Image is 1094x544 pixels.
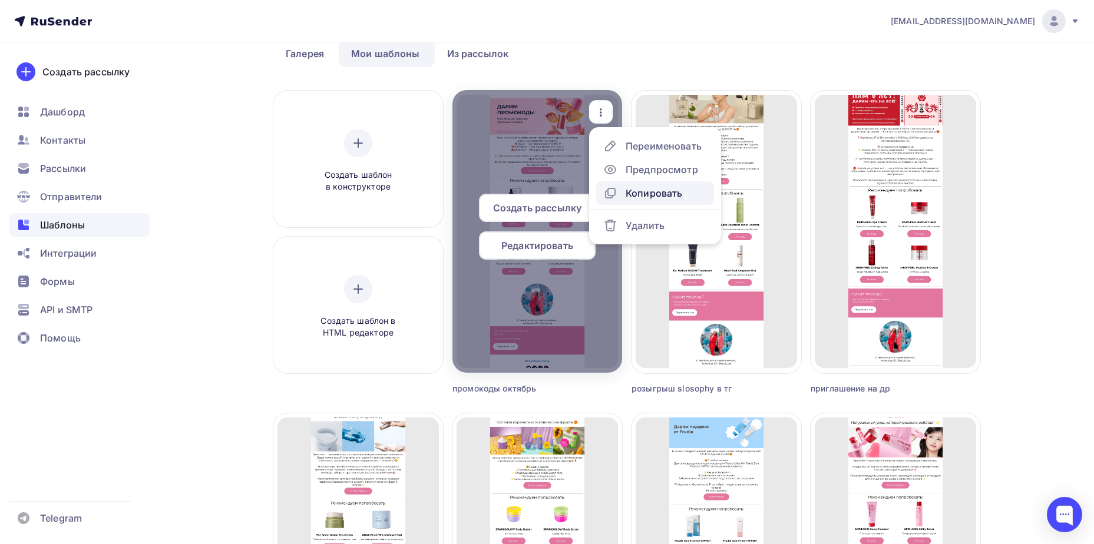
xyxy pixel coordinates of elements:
[626,218,665,233] div: Удалить
[9,157,150,180] a: Рассылки
[9,270,150,293] a: Формы
[632,383,759,394] div: розыгрыш slosophy в тг
[40,331,81,345] span: Помощь
[40,133,85,147] span: Контакты
[40,218,85,232] span: Шаблоны
[42,65,130,79] div: Создать рассылку
[452,383,580,394] div: промокоды октябрь
[9,100,150,124] a: Дашборд
[339,40,432,67] a: Мои шаблоны
[626,139,702,153] div: Переименовать
[40,303,92,317] span: API и SMTP
[9,128,150,152] a: Контакты
[40,161,86,175] span: Рассылки
[435,40,521,67] a: Из рассылок
[273,40,336,67] a: Галерея
[302,315,414,339] span: Создать шаблон в HTML редакторе
[9,185,150,208] a: Отправители
[501,238,573,253] span: Редактировать
[40,511,82,525] span: Telegram
[626,186,682,200] div: Копировать
[40,274,75,288] span: Формы
[493,201,581,215] span: Создать рассылку
[40,246,97,260] span: Интеграции
[891,9,1080,33] a: [EMAIL_ADDRESS][DOMAIN_NAME]
[626,162,698,177] div: Предпросмотр
[9,213,150,237] a: Шаблоны
[302,169,414,193] span: Создать шаблон в конструкторе
[891,15,1035,27] span: [EMAIL_ADDRESS][DOMAIN_NAME]
[40,105,85,119] span: Дашборд
[40,190,103,204] span: Отправители
[811,383,938,394] div: приглашение на др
